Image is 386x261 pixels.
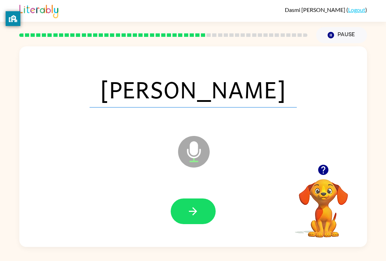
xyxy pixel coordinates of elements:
[19,3,58,18] img: Literably
[288,168,359,239] video: Your browser must support playing .mp4 files to use Literably. Please try using another browser.
[90,71,297,107] span: [PERSON_NAME]
[285,6,367,13] div: ( )
[285,6,346,13] span: Dasmi [PERSON_NAME]
[6,11,20,26] button: privacy banner
[316,27,367,43] button: Pause
[348,6,365,13] a: Logout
